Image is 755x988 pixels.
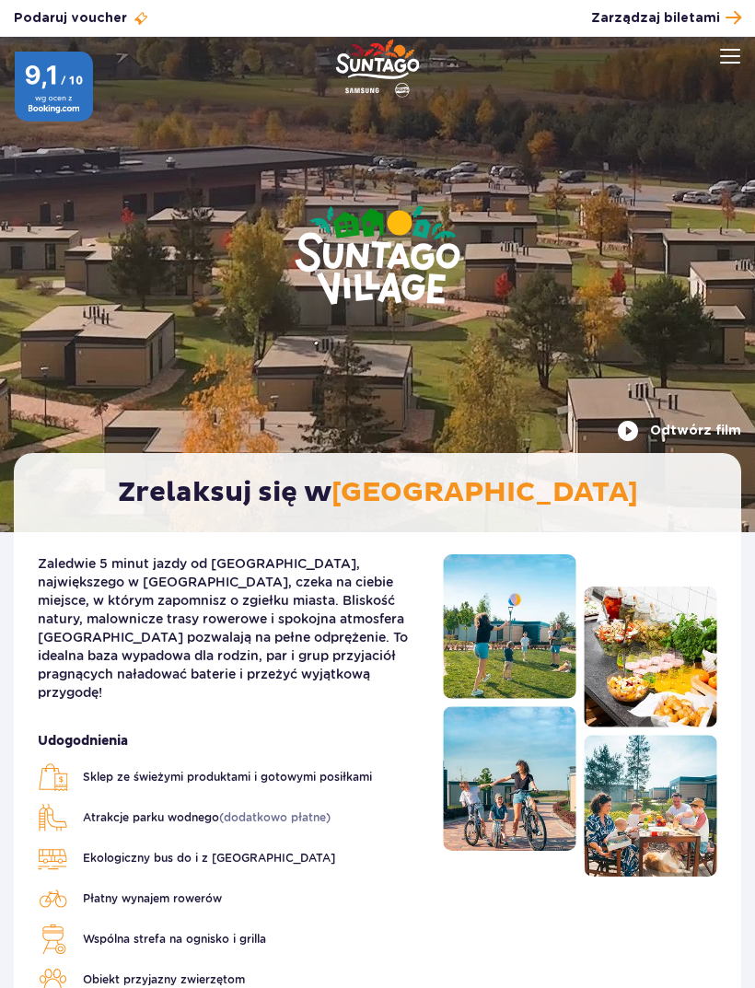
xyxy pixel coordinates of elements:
span: (dodatkowo płatne) [219,810,331,824]
a: Zarządzaj biletami [591,6,741,30]
strong: Udogodnienia [38,731,415,751]
span: Płatny wynajem rowerów [83,890,222,907]
span: Sklep ze świeżymi produktami i gotowymi posiłkami [83,769,372,785]
span: Atrakcje parku wodnego [83,809,331,826]
span: Zarządzaj biletami [591,9,720,28]
button: Odtwórz film [617,420,741,442]
img: Open menu [720,49,740,64]
span: Ekologiczny bus do i z [GEOGRAPHIC_DATA] [83,850,335,866]
span: Wspólna strefa na ognisko i grilla [83,931,266,947]
span: Podaruj voucher [14,9,127,28]
a: Podaruj voucher [14,9,149,28]
h2: Zrelaksuj się w [32,475,723,510]
a: Park of Poland [336,39,420,98]
span: [GEOGRAPHIC_DATA] [331,475,638,509]
span: Obiekt przyjazny zwierzętom [83,971,245,988]
p: Zaledwie 5 minut jazdy od [GEOGRAPHIC_DATA], największego w [GEOGRAPHIC_DATA], czeka na ciebie mi... [38,554,415,702]
img: Suntago Village [221,134,534,380]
